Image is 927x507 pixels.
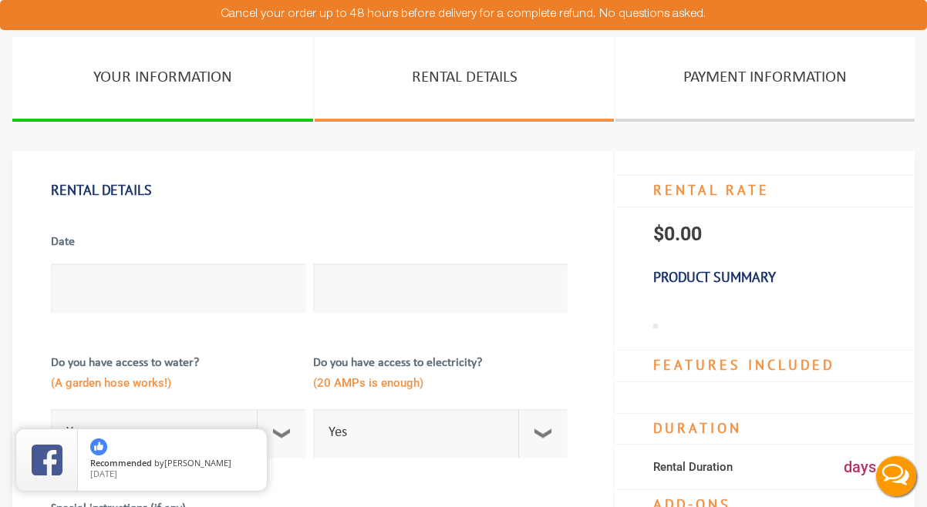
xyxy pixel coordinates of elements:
[90,458,255,469] span: by
[32,445,62,475] img: Review Rating
[90,438,107,455] img: thumbs up icon
[51,354,305,405] label: Do you have access to water?
[765,452,877,482] div: days
[315,37,614,122] a: RENTAL DETAILS
[615,175,915,207] h4: RENTAL RATE
[615,350,915,382] h4: Features Included
[865,445,927,507] button: Live Chat
[313,354,568,405] label: Do you have access to electricity?
[12,37,313,122] a: YOUR INFORMATION
[90,468,117,479] span: [DATE]
[51,372,305,398] span: (A garden hose works!)
[164,457,231,468] span: [PERSON_NAME]
[615,413,915,445] h4: Duration
[90,457,152,468] span: Recommended
[313,372,568,398] span: (20 AMPs is enough)
[653,452,765,482] div: Rental Duration
[615,37,915,122] a: PAYMENT INFORMATION
[615,261,915,294] h3: Product Summary
[51,233,305,260] label: Date
[615,207,915,261] p: $0.00
[51,174,575,206] h1: Rental Details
